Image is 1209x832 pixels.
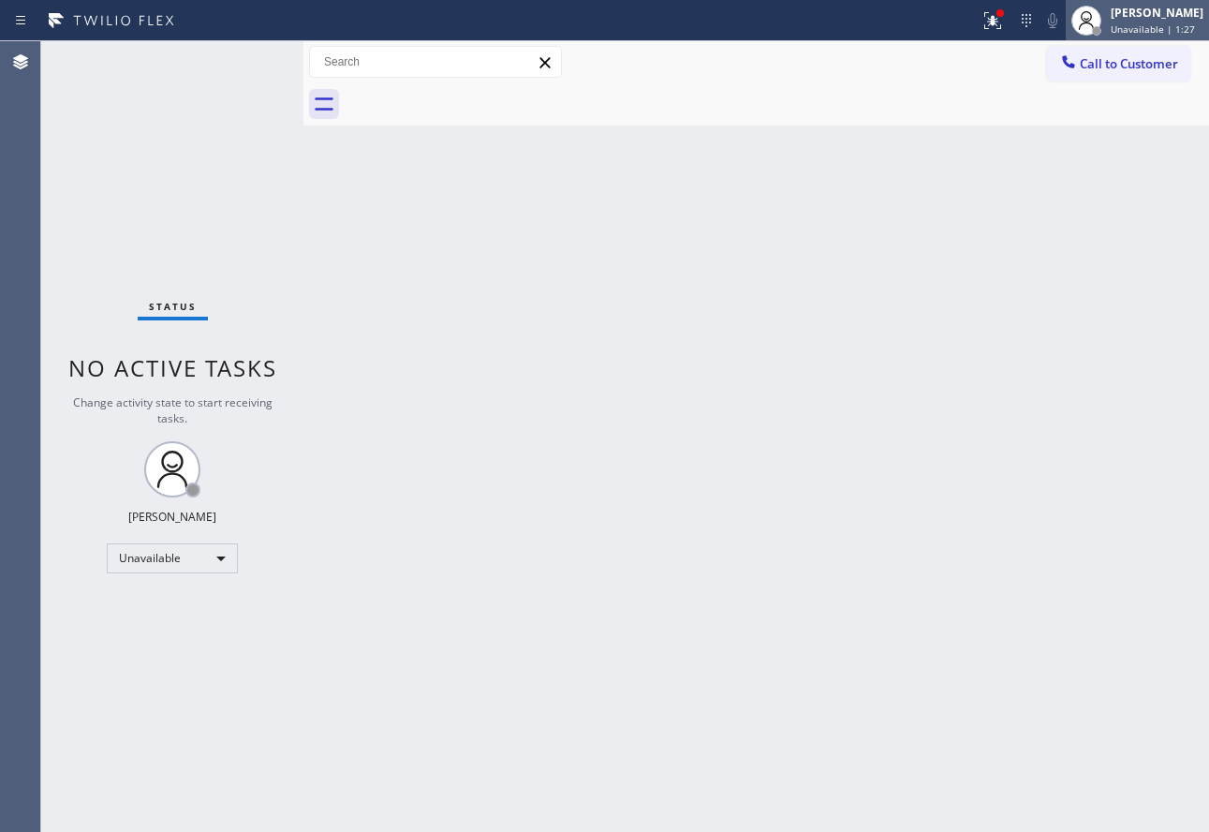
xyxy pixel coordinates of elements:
[149,300,197,313] span: Status
[128,509,216,525] div: [PERSON_NAME]
[107,543,238,573] div: Unavailable
[68,352,277,383] span: No active tasks
[310,47,561,77] input: Search
[1111,22,1195,36] span: Unavailable | 1:27
[1080,55,1178,72] span: Call to Customer
[1111,5,1203,21] div: [PERSON_NAME]
[1039,7,1066,34] button: Mute
[73,394,273,426] span: Change activity state to start receiving tasks.
[1047,46,1190,82] button: Call to Customer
